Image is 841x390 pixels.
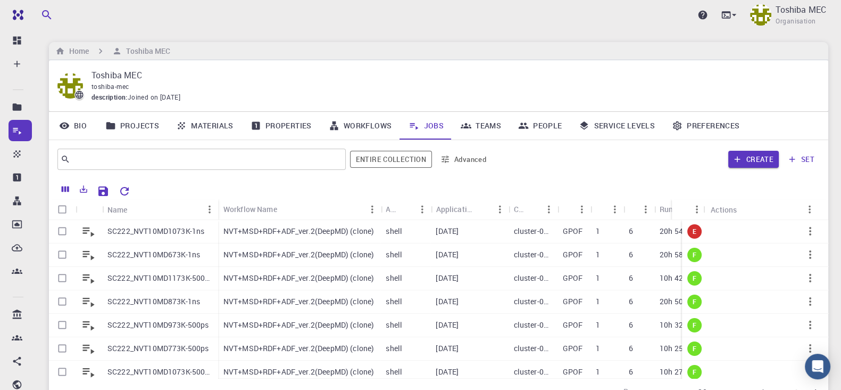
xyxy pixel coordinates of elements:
[596,201,613,218] button: Sort
[688,250,701,259] span: F
[513,199,523,220] div: Cluster
[223,343,374,354] p: NVT+MSD+RDF+ADF_ver.2(DeepMD) (clone)
[49,112,97,140] a: Bio
[687,271,702,286] div: finished
[223,367,374,377] p: NVT+MSD+RDF+ADF_ver.2(DeepMD) (clone)
[223,320,374,330] p: NVT+MSD+RDF+ADF_ver.2(DeepMD) (clone)
[563,201,580,218] button: Sort
[107,226,204,237] p: SC222_NVT10MD1073K-1ns
[396,201,413,218] button: Sort
[76,199,102,220] div: Icon
[776,3,826,16] p: Toshiba MEC
[563,343,583,354] p: GPOF
[660,249,700,260] p: 20h 58m 5s
[513,226,552,237] p: cluster-007
[629,226,633,237] p: 6
[102,199,218,220] div: Name
[596,296,600,307] p: 1
[107,343,209,354] p: SC222_NVT10MD773K-500ps
[563,367,583,377] p: GPOF
[563,249,583,260] p: GPOF
[688,201,705,218] button: Menu
[242,112,320,140] a: Properties
[557,199,590,220] div: Queue
[350,151,432,168] button: Entire collection
[491,201,508,218] button: Menu
[563,296,583,307] p: GPOF
[563,226,583,237] p: GPOF
[623,199,654,220] div: Cores
[660,273,700,283] p: 10h 42m 2s
[688,321,701,330] span: F
[776,16,815,27] span: Organisation
[93,181,114,202] button: Save Explorer Settings
[350,151,432,168] span: Filter throughout whole library including sets (folders)
[91,69,811,82] p: Toshiba MEC
[660,367,704,377] p: 10h 27m 28s
[436,226,459,237] p: [DATE]
[606,201,623,218] button: Menu
[436,320,459,330] p: [DATE]
[128,92,180,103] span: Joined on [DATE]
[688,297,701,306] span: F
[53,45,173,57] nav: breadcrumb
[590,199,623,220] div: Nodes
[523,201,540,218] button: Sort
[563,320,583,330] p: GPOF
[474,201,491,218] button: Sort
[629,273,633,283] p: 6
[513,296,552,307] p: cluster-007
[570,112,663,140] a: Service Levels
[687,365,702,379] div: finished
[20,7,53,17] span: サポート
[513,367,552,377] p: cluster-007
[107,199,128,220] div: Name
[91,92,128,103] span: description :
[436,367,459,377] p: [DATE]
[56,181,74,198] button: Columns
[168,112,242,140] a: Materials
[783,151,820,168] button: set
[430,199,508,220] div: Application Version
[400,112,452,140] a: Jobs
[107,367,213,377] p: SC222_NVT10MD1073K-500ps
[660,226,704,237] p: 20h 54m 50s
[223,296,374,307] p: NVT+MSD+RDF+ADF_ver.2(DeepMD) (clone)
[688,274,701,283] span: F
[637,201,654,218] button: Menu
[660,296,700,307] p: 20h 50m 9s
[801,201,818,218] button: Menu
[436,343,459,354] p: [DATE]
[508,199,557,220] div: Cluster
[750,4,771,26] img: Toshiba MEC
[223,199,277,220] div: Workflow Name
[596,249,600,260] p: 1
[629,249,633,260] p: 6
[223,273,374,283] p: NVT+MSD+RDF+ADF_ver.2(DeepMD) (clone)
[201,201,218,218] button: Menu
[128,201,145,218] button: Sort
[687,224,702,239] div: error
[320,112,401,140] a: Workflows
[629,296,633,307] p: 6
[107,296,200,307] p: SC222_NVT10MD873K-1ns
[687,295,702,309] div: finished
[629,201,646,218] button: Sort
[596,320,600,330] p: 1
[386,320,402,330] p: shell
[805,354,830,379] div: Open Intercom Messenger
[687,318,702,332] div: finished
[711,199,737,220] div: Actions
[380,199,430,220] div: Application
[9,10,23,20] img: logo
[540,201,557,218] button: Menu
[452,112,510,140] a: Teams
[728,151,779,168] button: Create
[513,343,552,354] p: cluster-007
[107,320,209,330] p: SC222_NVT10MD973K-500ps
[688,227,701,236] span: E
[513,320,552,330] p: cluster-007
[563,273,583,283] p: GPOF
[663,112,748,140] a: Preferences
[107,273,213,283] p: SC222_NVT10MD1173K-500ps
